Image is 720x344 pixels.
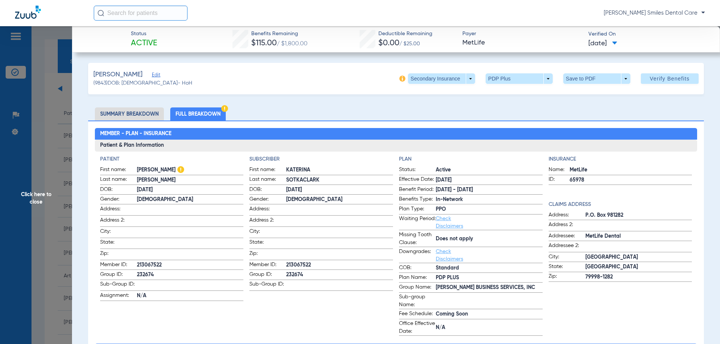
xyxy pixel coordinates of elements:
span: 213067522 [137,261,244,269]
span: MetLife Dental [585,232,692,240]
span: Does not apply [436,235,543,243]
span: Status: [399,166,436,175]
span: N/A [137,292,244,300]
span: 79998-1282 [585,273,692,281]
span: Fee Schedule: [399,310,436,319]
span: First name: [100,166,137,175]
span: Gender: [100,195,137,204]
span: State: [249,238,286,249]
span: Effective Date: [399,176,436,185]
span: Verified On [588,30,708,38]
span: [DATE] [137,186,244,194]
span: Sub-Group ID: [249,280,286,290]
span: Plan Type: [399,205,436,214]
span: [DATE] [286,186,393,194]
span: / $25.00 [399,41,420,46]
span: Benefits Type: [399,195,436,204]
span: [PERSON_NAME] Smiles Dental Care [604,9,705,17]
span: N/A [436,324,543,332]
span: $0.00 [378,39,399,47]
h3: Patient & Plan Information [95,140,697,152]
span: PPO [436,206,543,213]
button: PDP Plus [486,73,553,84]
span: Sub-group Name: [399,293,436,309]
span: Active [131,38,157,49]
span: Downgrades: [399,248,436,263]
span: Benefits Remaining [251,30,307,38]
img: info-icon [399,76,405,82]
h4: Subscriber [249,155,393,163]
span: [DATE] - [DATE] [436,186,543,194]
span: Address 2: [549,221,585,231]
iframe: Chat Widget [682,308,720,344]
span: Group ID: [249,271,286,280]
span: MetLife [570,166,692,174]
h4: Patient [100,155,244,163]
img: Zuub Logo [15,6,41,19]
span: Last name: [249,176,286,185]
span: Status [131,30,157,38]
img: Hazard [221,105,228,112]
span: In-Network [436,196,543,204]
span: DOB: [249,186,286,195]
a: Check Disclaimers [436,216,463,229]
span: [PERSON_NAME] [137,166,244,174]
h4: Insurance [549,155,692,163]
span: Assignment: [100,292,137,301]
span: Address: [249,205,286,215]
span: Group Name: [399,283,436,292]
app-breakdown-title: Claims Address [549,201,692,208]
span: State: [100,238,137,249]
span: Member ID: [249,261,286,270]
span: State: [549,263,585,272]
span: Missing Tooth Clause: [399,231,436,247]
span: 65978 [570,176,692,184]
span: City: [249,228,286,238]
span: Payer [462,30,582,38]
span: City: [549,253,585,262]
span: City: [100,228,137,238]
span: SOTKACLARK [286,176,393,184]
li: Full Breakdown [170,107,226,121]
span: P.O. Box 981282 [585,211,692,219]
span: Name: [549,166,570,175]
span: ID: [549,176,570,185]
span: KATERINA [286,166,393,174]
img: Search Icon [97,10,104,16]
span: [PERSON_NAME] [93,70,142,79]
span: [DEMOGRAPHIC_DATA] [286,196,393,204]
span: Address 2: [100,216,137,226]
span: [PERSON_NAME] [137,176,244,184]
li: Summary Breakdown [95,107,164,121]
span: Edit [152,72,159,79]
span: Zip: [549,273,585,281]
img: Hazard [177,166,184,173]
span: $115.00 [251,39,277,47]
input: Search for patients [94,6,187,21]
span: [DATE] [588,39,617,48]
span: Gender: [249,195,286,204]
span: [PERSON_NAME] BUSINESS SERVICES, INC [436,284,543,292]
span: Plan Name: [399,274,436,283]
button: Save to PDF [563,73,630,84]
span: Addressee 2: [549,242,585,252]
span: [DEMOGRAPHIC_DATA] [137,196,244,204]
span: Zip: [100,250,137,260]
span: Verify Benefits [650,76,690,82]
span: MetLife [462,38,582,48]
span: Address: [100,205,137,215]
span: [DATE] [436,176,543,184]
span: Group ID: [100,271,137,280]
span: 232674 [286,271,393,279]
span: / $1,800.00 [277,41,307,47]
span: 232674 [137,271,244,279]
span: Member ID: [100,261,137,270]
span: [GEOGRAPHIC_DATA] [585,253,692,261]
span: Active [436,166,543,174]
h2: Member - Plan - Insurance [95,128,697,140]
span: Address: [549,211,585,220]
